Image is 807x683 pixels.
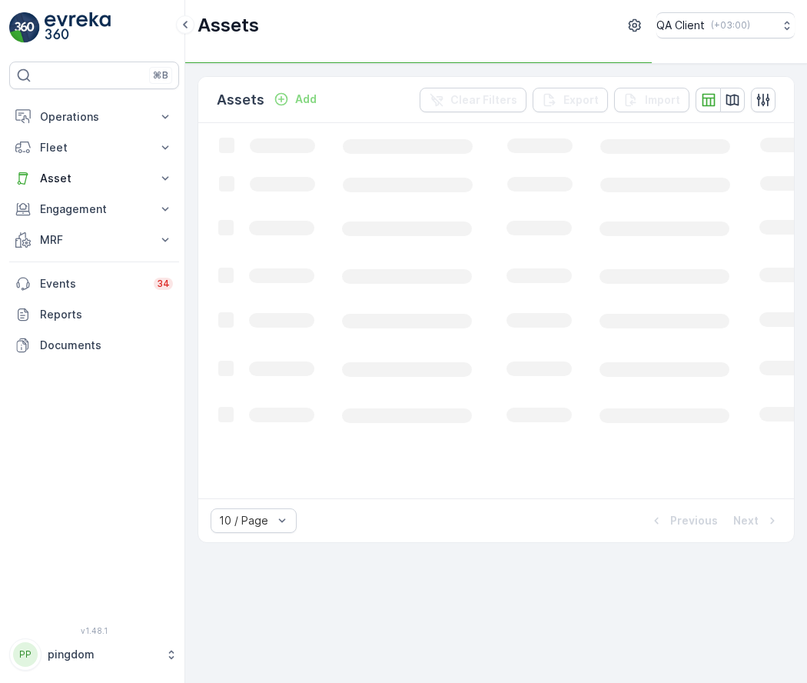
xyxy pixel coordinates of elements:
p: MRF [40,232,148,248]
p: Engagement [40,202,148,217]
img: logo_light-DOdMpM7g.png [45,12,111,43]
p: Assets [198,13,259,38]
button: MRF [9,225,179,255]
p: Documents [40,338,173,353]
p: Import [645,92,680,108]
button: Clear Filters [420,88,526,112]
p: Add [295,92,317,107]
button: Import [614,88,689,112]
p: Operations [40,109,148,125]
p: Fleet [40,140,148,155]
p: Next [733,513,759,528]
button: Add [267,90,323,108]
span: v 1.48.1 [9,626,179,635]
button: Previous [647,511,719,530]
p: pingdom [48,647,158,662]
p: Assets [217,89,264,111]
button: Fleet [9,132,179,163]
button: Next [732,511,782,530]
p: Reports [40,307,173,322]
button: PPpingdom [9,638,179,671]
p: QA Client [656,18,705,33]
button: Export [533,88,608,112]
button: Engagement [9,194,179,225]
p: Events [40,276,144,292]
img: logo [9,12,40,43]
p: Clear Filters [450,92,517,108]
button: QA Client(+03:00) [656,12,795,38]
button: Asset [9,163,179,194]
p: ( +03:00 ) [711,19,750,32]
div: PP [13,642,38,667]
a: Documents [9,330,179,361]
p: Export [563,92,599,108]
p: 34 [157,278,170,290]
a: Reports [9,299,179,330]
a: Events34 [9,268,179,299]
p: Asset [40,171,148,186]
p: Previous [670,513,718,528]
p: ⌘B [153,69,168,82]
button: Operations [9,102,179,132]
